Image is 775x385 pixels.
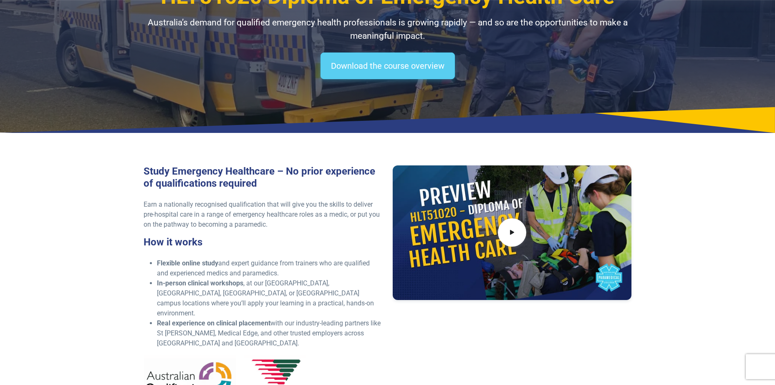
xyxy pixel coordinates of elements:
p: Earn a nationally recognised qualification that will give you the skills to deliver pre-hospital ... [144,200,383,230]
strong: Real experience on clinical placement [157,319,270,327]
li: , at our [GEOGRAPHIC_DATA], [GEOGRAPHIC_DATA], [GEOGRAPHIC_DATA], or [GEOGRAPHIC_DATA] campus loc... [157,278,383,318]
strong: In-person clinical workshops [157,279,243,287]
h3: Study Emergency Healthcare – No prior experience of qualifications required [144,165,383,190]
li: with our industry-leading partners like St [PERSON_NAME], Medical Edge, and other trusted employe... [157,318,383,348]
a: Download the course overview [321,52,455,79]
p: Australia’s demand for qualified emergency health professionals is growing rapidly — and so are t... [144,16,632,42]
strong: Flexible online study [157,259,218,267]
h3: How it works [144,236,383,248]
li: and expert guidance from trainers who are qualified and experienced medics and paramedics. [157,258,383,278]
